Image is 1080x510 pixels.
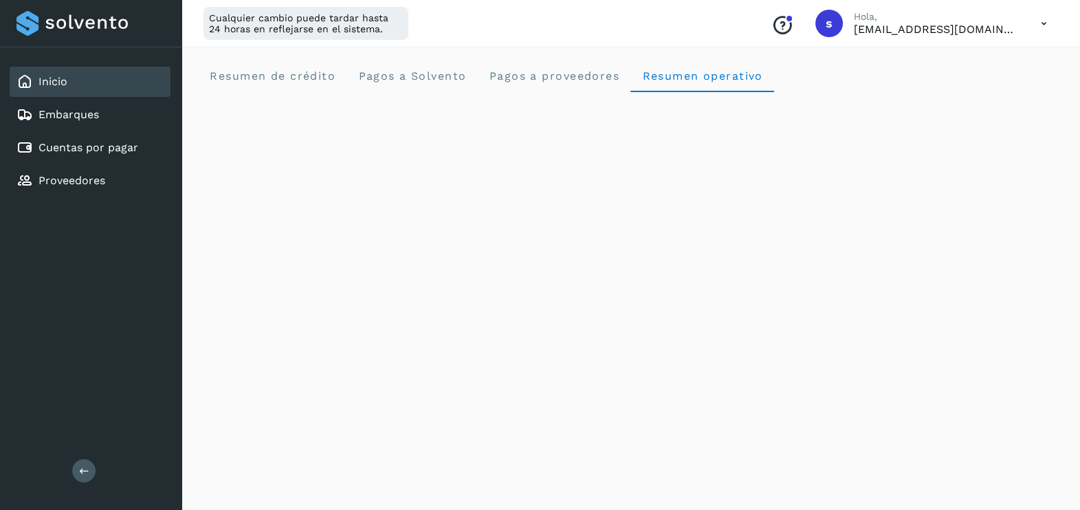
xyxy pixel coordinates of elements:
[38,108,99,121] a: Embarques
[38,75,67,88] a: Inicio
[854,11,1019,23] p: Hola,
[488,69,619,82] span: Pagos a proveedores
[38,141,138,154] a: Cuentas por pagar
[854,23,1019,36] p: smedina@niagarawater.com
[10,67,170,97] div: Inicio
[357,69,466,82] span: Pagos a Solvento
[38,174,105,187] a: Proveedores
[10,166,170,196] div: Proveedores
[641,69,763,82] span: Resumen operativo
[10,133,170,163] div: Cuentas por pagar
[10,100,170,130] div: Embarques
[203,7,408,40] div: Cualquier cambio puede tardar hasta 24 horas en reflejarse en el sistema.
[209,69,335,82] span: Resumen de crédito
